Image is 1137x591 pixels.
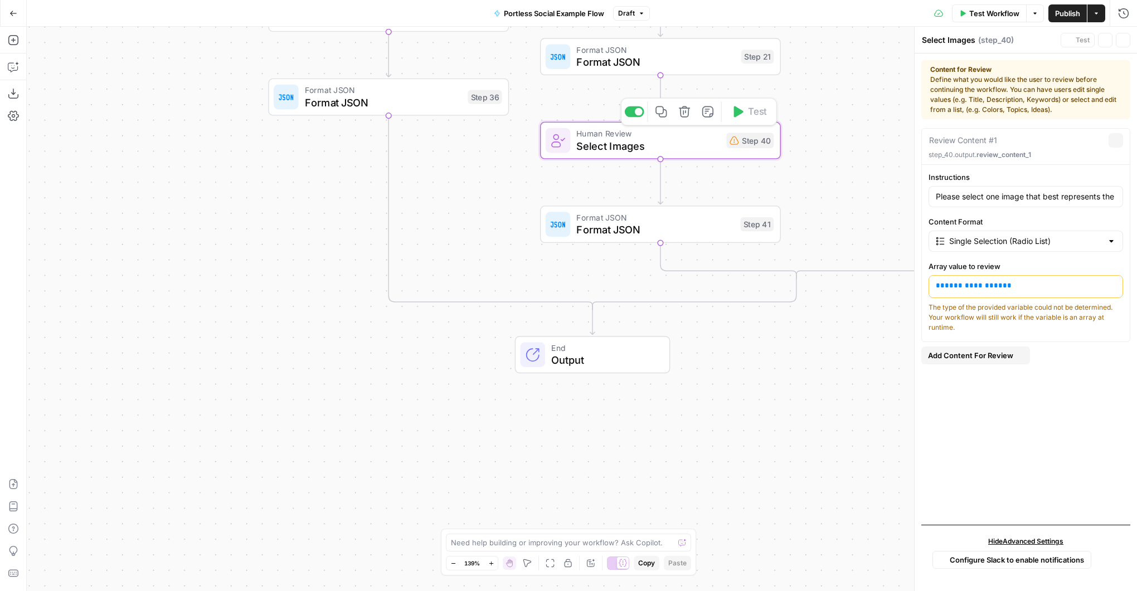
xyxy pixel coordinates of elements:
span: Format JSON [305,95,461,110]
button: Test [725,101,773,121]
span: Format JSON [576,222,734,237]
span: review_content_1 [976,150,1031,159]
span: Publish [1055,8,1080,19]
div: Format JSONFormat JSONStep 21 [540,38,781,75]
span: Test [1076,35,1090,45]
span: Format JSON [576,43,735,56]
span: Format JSON [576,54,735,70]
div: Step 36 [468,90,502,104]
span: Draft [618,8,635,18]
span: Add Content For Review [928,350,1013,361]
span: End [551,341,657,354]
div: The type of the provided variable could not be determined. Your workflow will still work if the v... [929,302,1123,333]
button: Test Workflow [952,4,1026,22]
button: Paste [664,556,691,570]
textarea: Select Images [922,35,975,46]
button: Publish [1048,4,1087,22]
p: step_40.output. [929,150,1123,160]
span: 139% [464,559,480,568]
strong: Content for Review [930,65,1121,75]
label: Instructions [929,172,1123,183]
g: Edge from step_12-conditional-end to step_10-conditional-end [592,275,796,310]
span: Test Workflow [969,8,1019,19]
button: Draft [613,6,650,21]
span: Portless Social Example Flow [504,8,604,19]
g: Edge from step_36 to step_10-conditional-end [388,116,592,310]
label: Content Format [929,216,1123,227]
input: Enter instructions for what needs to be reviewed [936,191,1116,202]
div: Step 41 [740,217,774,231]
span: Format JSON [576,211,734,223]
a: Configure Slack to enable notifications [932,551,1091,569]
div: Format JSONFormat JSONStep 41 [540,206,781,243]
g: Edge from step_9 to step_36 [386,32,391,77]
div: This output is too large & has been abbreviated for review. to view the full content. [289,3,502,28]
g: Edge from step_10-conditional-end to end [590,306,595,335]
div: EndOutput [472,336,713,373]
span: ( step_40 ) [978,35,1014,46]
span: Test [748,105,766,119]
div: Step 21 [741,50,774,64]
span: Paste [668,558,687,568]
span: Select Images [576,138,720,154]
span: Hide Advanced Settings [988,536,1063,546]
input: Single Selection (Radio List) [949,236,1102,247]
span: Human Review [576,127,720,139]
span: Configure Slack to enable notifications [950,554,1084,565]
button: Copy [634,556,659,570]
label: Array value to review [929,261,1123,272]
g: Edge from step_41 to step_12-conditional-end [660,243,796,279]
button: Test [1061,33,1095,47]
div: Define what you would like the user to review before continuing the workflow. You can have users ... [930,65,1121,115]
g: Edge from step_40 to step_41 [658,159,663,204]
div: Human ReviewSelect ImagesStep 40Test [540,122,781,159]
span: Copy [638,558,655,568]
span: Output [551,353,657,368]
div: Format JSONFormat JSONStep 36 [268,79,509,116]
button: Add Content For Review [921,346,1030,364]
div: Step 40 [726,133,774,148]
button: Portless Social Example Flow [487,4,611,22]
span: Format JSON [305,84,461,96]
